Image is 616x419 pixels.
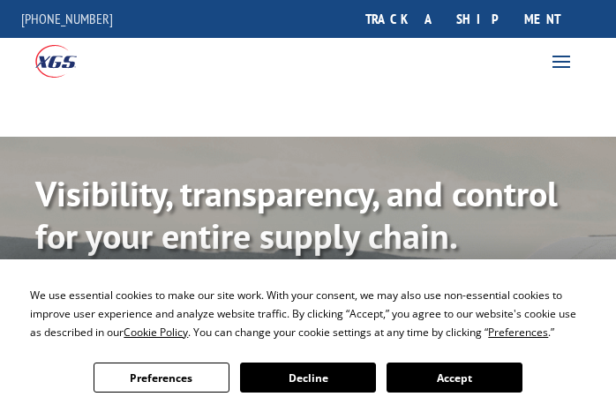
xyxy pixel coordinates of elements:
span: Cookie Policy [124,325,188,340]
a: [PHONE_NUMBER] [21,10,113,27]
button: Preferences [94,363,229,393]
b: Visibility, transparency, and control for your entire supply chain. [35,170,558,258]
div: We use essential cookies to make our site work. With your consent, we may also use non-essential ... [30,286,585,341]
button: Decline [240,363,376,393]
span: Preferences [488,325,548,340]
button: Accept [387,363,522,393]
